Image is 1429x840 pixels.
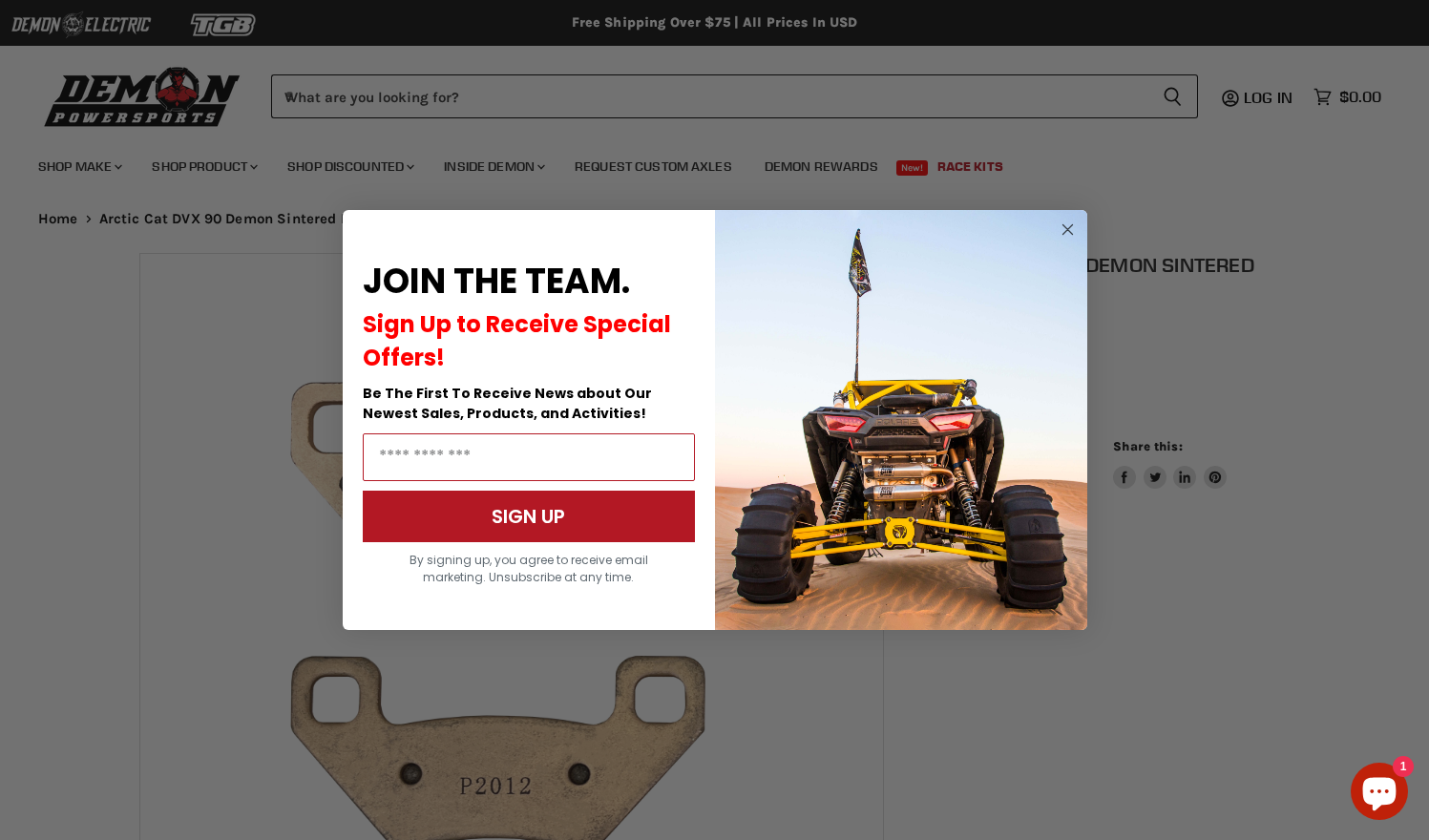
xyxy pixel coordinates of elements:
[1345,763,1414,825] inbox-online-store-chat: Shopify online store chat
[363,433,695,481] input: Email Address
[715,210,1087,630] img: a9095488-b6e7-41ba-879d-588abfab540b.jpeg
[363,257,630,305] span: JOIN THE TEAM.
[363,384,652,423] span: Be The First To Receive News about Our Newest Sales, Products, and Activities!
[1056,218,1080,241] button: Close dialog
[410,552,648,585] span: By signing up, you agree to receive email marketing. Unsubscribe at any time.
[363,308,671,373] span: Sign Up to Receive Special Offers!
[363,491,695,542] button: SIGN UP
